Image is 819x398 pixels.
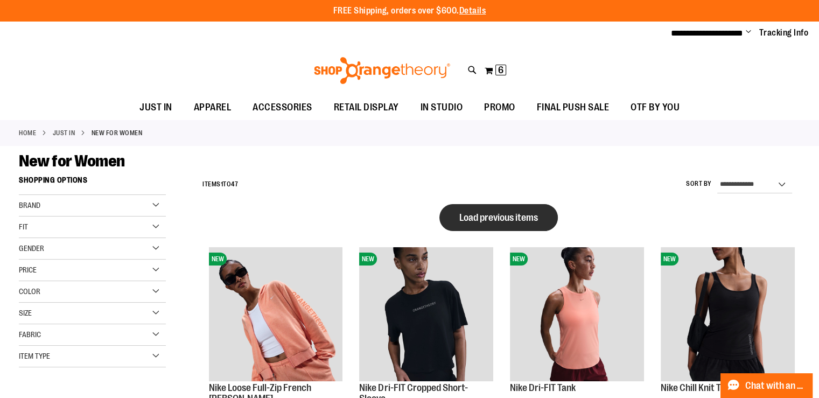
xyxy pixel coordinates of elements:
label: Sort By [686,179,712,188]
p: FREE Shipping, orders over $600. [333,5,486,17]
img: Nike Dri-FIT Cropped Short-Sleeve [359,247,493,381]
span: Price [19,266,37,274]
span: Chat with an Expert [745,381,806,391]
a: Details [459,6,486,16]
span: Fit [19,222,28,231]
span: New for Women [19,152,125,170]
a: Tracking Info [759,27,809,39]
span: Color [19,287,40,296]
span: NEW [661,253,678,266]
a: Nike Chill Knit TankNEW [661,247,795,383]
span: IN STUDIO [421,95,463,120]
span: Gender [19,244,44,253]
a: JUST IN [53,128,75,138]
a: Nike Loose Full-Zip French Terry HoodieNEW [209,247,343,383]
span: Load previous items [459,212,538,223]
span: Fabric [19,330,41,339]
span: 1 [221,180,223,188]
strong: New for Women [92,128,143,138]
img: Nike Loose Full-Zip French Terry Hoodie [209,247,343,381]
span: OTF BY YOU [631,95,680,120]
span: PROMO [484,95,515,120]
span: FINAL PUSH SALE [537,95,610,120]
span: Brand [19,201,40,210]
span: APPAREL [194,95,232,120]
span: JUST IN [139,95,172,120]
a: Nike Dri-FIT TankNEW [510,247,644,383]
button: Account menu [746,27,751,38]
span: NEW [510,253,528,266]
a: Nike Chill Knit Tank [661,382,734,393]
button: Chat with an Expert [720,373,813,398]
span: NEW [359,253,377,266]
img: Nike Chill Knit Tank [661,247,795,381]
a: Nike Dri-FIT Cropped Short-SleeveNEW [359,247,493,383]
a: Home [19,128,36,138]
span: NEW [209,253,227,266]
img: Shop Orangetheory [312,57,452,84]
h2: Items to [202,176,238,193]
span: Item Type [19,352,50,360]
span: RETAIL DISPLAY [334,95,399,120]
img: Nike Dri-FIT Tank [510,247,644,381]
span: 47 [231,180,238,188]
span: 6 [498,65,503,75]
span: ACCESSORIES [253,95,312,120]
strong: Shopping Options [19,171,166,195]
button: Load previous items [439,204,558,231]
a: Nike Dri-FIT Tank [510,382,576,393]
span: Size [19,309,32,317]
